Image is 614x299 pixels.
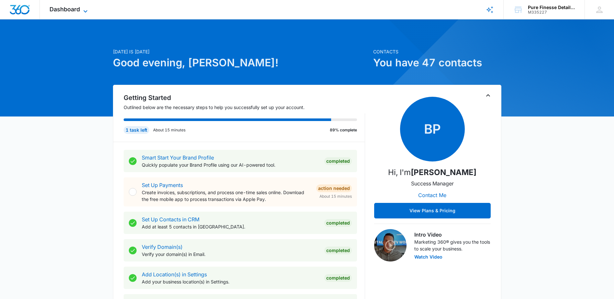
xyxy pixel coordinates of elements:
p: Quickly populate your Brand Profile using our AI-powered tool. [142,161,319,168]
p: Add at least 5 contacts in [GEOGRAPHIC_DATA]. [142,223,319,230]
span: BP [400,97,465,161]
p: Contacts [373,48,501,55]
a: Add Location(s) in Settings [142,271,207,278]
span: Dashboard [50,6,80,13]
button: Watch Video [414,255,442,259]
a: Set Up Contacts in CRM [142,216,199,223]
p: 89% complete [330,127,357,133]
p: Outlined below are the necessary steps to help you successfully set up your account. [124,104,365,111]
strong: [PERSON_NAME] [411,168,476,177]
h1: Good evening, [PERSON_NAME]! [113,55,369,71]
p: Marketing 360® gives you the tools to scale your business. [414,238,491,252]
div: Completed [324,157,352,165]
div: Completed [324,274,352,282]
h1: You have 47 contacts [373,55,501,71]
div: Completed [324,219,352,227]
a: Smart Start Your Brand Profile [142,154,214,161]
button: View Plans & Pricing [374,203,491,218]
a: Verify Domain(s) [142,244,183,250]
a: Set Up Payments [142,182,183,188]
div: 1 task left [124,126,149,134]
h3: Intro Video [414,231,491,238]
p: Verify your domain(s) in Email. [142,251,319,258]
button: Toggle Collapse [484,92,492,99]
h2: Getting Started [124,93,365,103]
button: Contact Me [412,187,453,203]
div: account id [528,10,575,15]
div: Action Needed [316,184,352,192]
span: About 15 minutes [319,194,352,199]
img: Intro Video [374,229,407,261]
p: Add your business location(s) in Settings. [142,278,319,285]
p: [DATE] is [DATE] [113,48,369,55]
p: Create invoices, subscriptions, and process one-time sales online. Download the free mobile app t... [142,189,311,203]
p: About 15 minutes [153,127,185,133]
p: Hi, I'm [388,167,476,178]
p: Success Manager [411,180,454,187]
div: Completed [324,247,352,254]
div: account name [528,5,575,10]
